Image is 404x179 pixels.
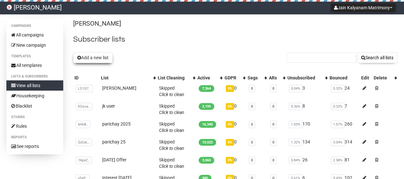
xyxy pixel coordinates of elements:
[289,157,302,164] span: 0.84%
[102,85,136,91] a: [PERSON_NAME]
[328,82,360,100] td: 24
[223,136,247,154] td: 0
[361,75,371,81] div: Edit
[331,3,396,12] button: Jain Kalyanam Matrimony
[287,75,322,81] div: Unsubscribed
[246,73,268,82] th: Segs: No sort applied, activate to apply an ascending sort
[251,122,253,126] a: 0
[331,121,345,128] span: 1.57%
[199,121,216,128] span: 16,340
[76,103,92,110] span: KSsca..
[223,118,247,136] td: 0
[197,75,217,81] div: Active
[226,103,234,110] span: 0%
[286,73,328,82] th: Unsubscribed: No sort applied, activate to apply an ascending sort
[330,75,359,81] div: Bounced
[100,73,157,82] th: List: No sort applied, activate to apply an ascending sort
[289,139,302,146] span: 1.32%
[286,136,328,154] td: 134
[196,73,223,82] th: Active: No sort applied, activate to apply an ascending sort
[251,86,253,91] a: 0
[289,103,302,110] span: 0.36%
[374,75,391,81] div: Delete
[226,85,234,92] span: 0%
[102,139,126,144] a: parichay 25
[289,121,302,128] span: 1.03%
[328,100,360,118] td: 7
[269,75,280,81] div: ARs
[6,73,63,80] li: Lists & subscribers
[102,157,126,162] a: [DATE] Offer
[76,157,92,164] span: 7ApvZ..
[248,75,261,81] div: Segs
[272,158,274,162] a: 0
[6,113,63,121] li: Others
[101,75,150,81] div: List
[73,73,99,82] th: ID: No sort applied, sorting is disabled
[6,53,63,60] li: Templates
[268,73,286,82] th: ARs: No sort applied, activate to apply an ascending sort
[159,164,184,169] a: Click to clean
[289,85,302,92] span: 0.04%
[272,104,274,109] a: 0
[156,73,196,82] th: List Cleaning: No sort applied, activate to apply an ascending sort
[159,157,184,169] span: Skipped
[331,157,345,164] span: 2.58%
[225,75,240,81] div: GDPR
[102,121,131,126] a: parichay 2025
[223,100,247,118] td: 0
[372,73,398,82] th: Delete: No sort applied, activate to apply an ascending sort
[223,82,247,100] td: 0
[6,134,63,141] li: Reports
[226,139,234,146] span: 0%
[328,73,360,82] th: Bounced: No sort applied, sorting is disabled
[272,86,274,91] a: 0
[159,121,184,133] span: Skipped
[73,34,398,45] h2: Subscriber lists
[76,85,93,92] span: LS1Q7..
[73,52,113,63] button: Add a new list
[199,139,216,146] span: 10,022
[251,140,253,144] a: 0
[159,103,184,115] span: Skipped
[158,75,190,81] div: List Cleaning
[74,75,98,81] div: ID
[223,73,247,82] th: GDPR: No sort applied, activate to apply an ascending sort
[6,121,63,131] a: Rules
[199,103,214,110] span: 2,195
[286,154,328,172] td: 26
[159,85,184,97] span: Skipped
[223,154,247,172] td: 0
[6,4,12,10] img: 2.png
[199,85,214,92] span: 7,364
[76,121,90,128] span: bl4v8..
[328,136,360,154] td: 314
[272,122,274,126] a: 0
[73,19,398,28] p: [PERSON_NAME]
[159,92,184,97] a: Click to clean
[6,30,63,40] a: All campaigns
[76,139,92,146] span: QzUxL..
[6,80,63,91] a: View all lists
[6,141,63,151] a: See reports
[286,100,328,118] td: 8
[360,73,372,82] th: Edit: No sort applied, sorting is disabled
[328,154,360,172] td: 81
[286,118,328,136] td: 170
[331,85,345,92] span: 0.32%
[328,118,360,136] td: 260
[226,121,234,128] span: 0%
[357,52,398,63] button: Search all lists
[199,157,214,164] span: 3,060
[6,101,63,111] a: Blacklist
[251,158,253,162] a: 0
[102,103,115,109] a: jk user
[159,139,184,151] span: Skipped
[6,91,63,101] a: Housekeeping
[6,40,63,50] a: New campaign
[159,128,184,133] a: Click to clean
[286,82,328,100] td: 3
[272,140,274,144] a: 0
[251,104,253,109] a: 0
[331,103,345,110] span: 0.32%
